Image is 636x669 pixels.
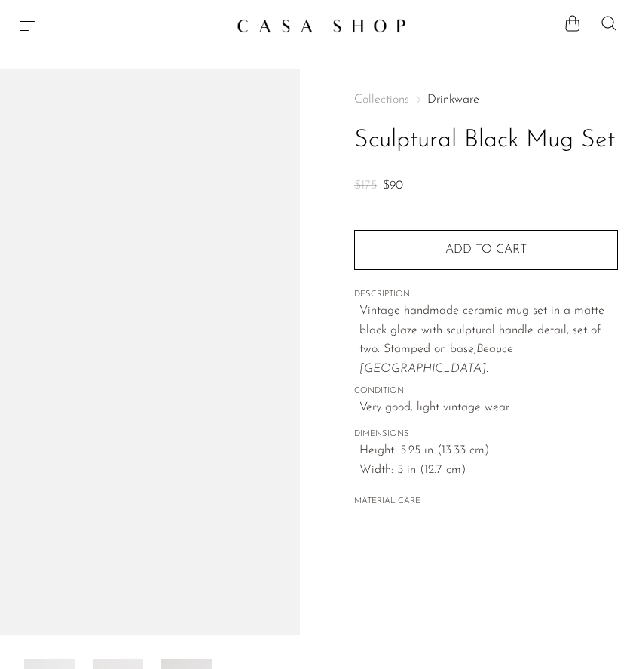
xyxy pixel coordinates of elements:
[354,180,377,192] span: $175
[359,302,618,379] p: Vintage handmade ceramic mug set in a matte black glaze with sculptural handle detail, set of two...
[18,17,36,35] button: Menu
[354,230,618,269] button: Add to cart
[359,398,618,418] span: Very good; light vintage wear.
[383,180,403,192] span: $90
[354,496,420,508] button: MATERIAL CARE
[427,94,479,106] a: Drinkware
[359,441,618,461] span: Height: 5.25 in (13.33 cm)
[354,94,409,106] span: Collections
[445,244,527,256] span: Add to cart
[354,428,618,441] span: DIMENSIONS
[354,385,618,398] span: CONDITION
[354,121,618,160] h1: Sculptural Black Mug Set
[354,94,618,106] nav: Breadcrumbs
[354,288,618,302] span: DESCRIPTION
[359,461,618,480] span: Width: 5 in (12.7 cm)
